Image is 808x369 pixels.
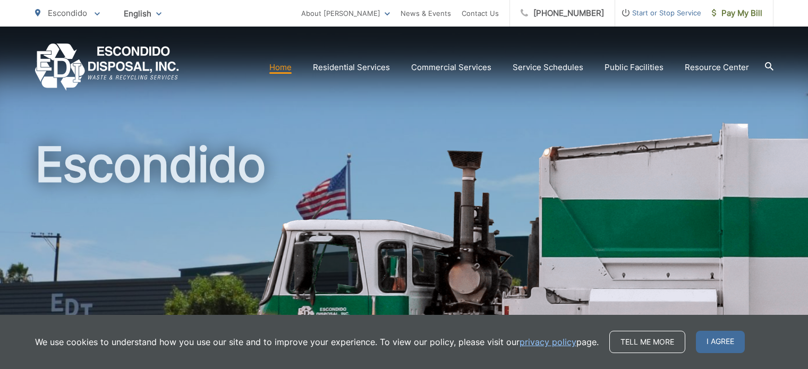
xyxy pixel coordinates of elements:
a: Commercial Services [411,61,491,74]
a: Home [269,61,292,74]
a: Contact Us [462,7,499,20]
span: English [116,4,169,23]
a: About [PERSON_NAME] [301,7,390,20]
span: Escondido [48,8,87,18]
span: I agree [696,331,745,353]
a: EDCD logo. Return to the homepage. [35,44,179,91]
a: Service Schedules [513,61,583,74]
a: Residential Services [313,61,390,74]
a: privacy policy [520,336,576,348]
a: Public Facilities [605,61,664,74]
a: Tell me more [609,331,685,353]
a: Resource Center [685,61,749,74]
a: News & Events [401,7,451,20]
span: Pay My Bill [712,7,762,20]
p: We use cookies to understand how you use our site and to improve your experience. To view our pol... [35,336,599,348]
